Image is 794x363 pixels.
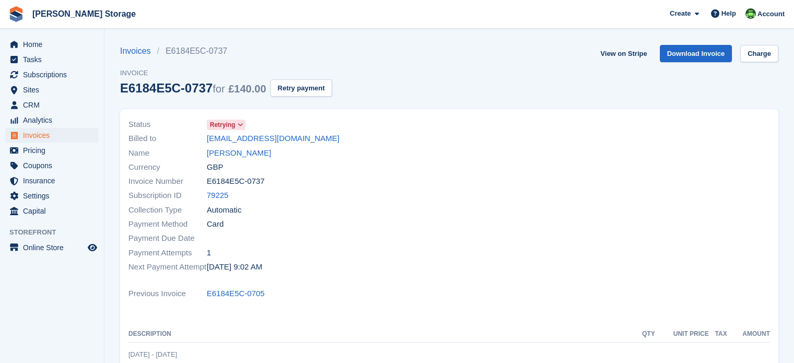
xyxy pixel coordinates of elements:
[727,326,770,343] th: Amount
[5,158,99,173] a: menu
[207,204,242,216] span: Automatic
[212,83,224,95] span: for
[5,173,99,188] a: menu
[23,98,86,112] span: CRM
[655,326,709,343] th: Unit Price
[23,158,86,173] span: Coupons
[23,204,86,218] span: Capital
[635,326,655,343] th: QTY
[9,227,104,238] span: Storefront
[23,52,86,67] span: Tasks
[5,113,99,127] a: menu
[5,37,99,52] a: menu
[23,240,86,255] span: Online Store
[757,9,785,19] span: Account
[207,218,224,230] span: Card
[5,128,99,143] a: menu
[660,45,732,62] a: Download Invoice
[23,143,86,158] span: Pricing
[596,45,651,62] a: View on Stripe
[128,232,207,244] span: Payment Due Date
[745,8,756,19] img: Thomas Frary
[23,37,86,52] span: Home
[5,83,99,97] a: menu
[228,83,266,95] span: £140.00
[120,68,332,78] span: Invoice
[23,113,86,127] span: Analytics
[23,173,86,188] span: Insurance
[207,175,265,188] span: E6184E5C-0737
[128,161,207,173] span: Currency
[23,83,86,97] span: Sites
[120,45,332,57] nav: breadcrumbs
[128,119,207,131] span: Status
[210,120,235,130] span: Retrying
[740,45,778,62] a: Charge
[86,241,99,254] a: Preview store
[128,133,207,145] span: Billed to
[270,79,332,97] button: Retry payment
[207,133,339,145] a: [EMAIL_ADDRESS][DOMAIN_NAME]
[120,45,157,57] a: Invoices
[5,240,99,255] a: menu
[128,261,207,273] span: Next Payment Attempt
[709,326,727,343] th: Tax
[128,218,207,230] span: Payment Method
[28,5,140,22] a: [PERSON_NAME] Storage
[23,67,86,82] span: Subscriptions
[207,119,245,131] a: Retrying
[207,288,265,300] a: E6184E5C-0705
[128,247,207,259] span: Payment Attempts
[5,98,99,112] a: menu
[128,350,177,358] span: [DATE] - [DATE]
[23,128,86,143] span: Invoices
[5,52,99,67] a: menu
[5,67,99,82] a: menu
[120,81,266,95] div: E6184E5C-0737
[5,189,99,203] a: menu
[128,147,207,159] span: Name
[5,204,99,218] a: menu
[207,161,223,173] span: GBP
[128,175,207,188] span: Invoice Number
[128,326,635,343] th: Description
[207,261,262,273] time: 2025-10-03 08:02:06 UTC
[23,189,86,203] span: Settings
[128,190,207,202] span: Subscription ID
[8,6,24,22] img: stora-icon-8386f47178a22dfd0bd8f6a31ec36ba5ce8667c1dd55bd0f319d3a0aa187defe.svg
[128,204,207,216] span: Collection Type
[207,247,211,259] span: 1
[5,143,99,158] a: menu
[207,190,229,202] a: 79225
[207,147,271,159] a: [PERSON_NAME]
[721,8,736,19] span: Help
[128,288,207,300] span: Previous Invoice
[670,8,691,19] span: Create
